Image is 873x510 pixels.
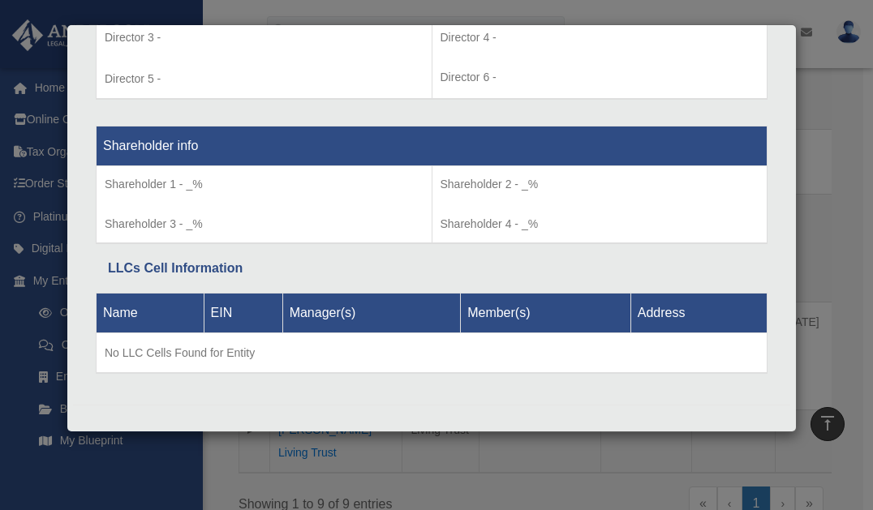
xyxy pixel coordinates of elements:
p: Shareholder 1 - _% [105,174,424,195]
p: Director 4 - [441,28,759,48]
p: Director 6 - [441,67,759,88]
p: Shareholder 4 - _% [441,214,759,234]
div: LLCs Cell Information [108,257,755,280]
th: Address [630,293,767,332]
th: Manager(s) [282,293,461,332]
td: No LLC Cells Found for Entity [97,332,768,373]
p: Shareholder 3 - _% [105,214,424,234]
th: Shareholder info [97,126,768,166]
p: Shareholder 2 - _% [441,174,759,195]
th: Member(s) [461,293,631,332]
p: Director 3 - [105,28,424,48]
th: Name [97,293,204,332]
th: EIN [204,293,282,332]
